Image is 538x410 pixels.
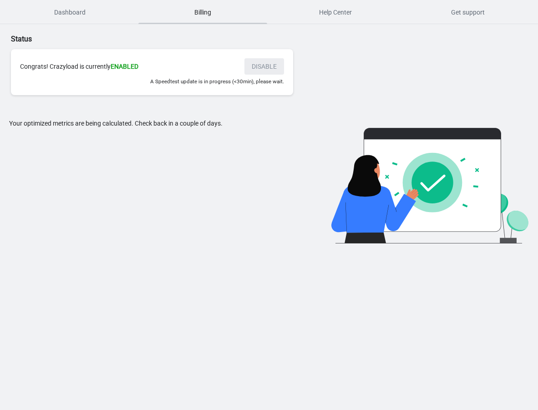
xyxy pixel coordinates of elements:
[111,63,138,70] span: ENABLED
[4,0,137,24] button: Dashboard
[404,4,533,20] span: Get support
[9,119,305,243] div: Your optimized metrics are being calculated. Check back in a couple of days.
[150,78,284,85] small: A Speedtest update is in progress (<30min), please wait.
[331,119,529,243] img: analysis-waiting-illustration-d04af50a.svg
[20,62,235,71] div: Congrats! Crazyload is currently
[271,4,400,20] span: Help Center
[138,4,268,20] span: Billing
[11,34,360,45] p: Status
[5,4,135,20] span: Dashboard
